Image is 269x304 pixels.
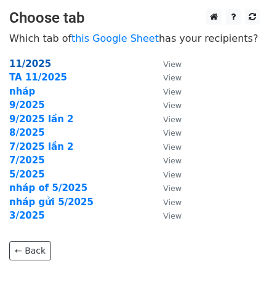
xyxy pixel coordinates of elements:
[151,86,182,97] a: View
[9,127,45,138] a: 8/2025
[163,101,182,110] small: View
[163,170,182,179] small: View
[163,211,182,220] small: View
[9,99,45,111] a: 9/2025
[9,241,51,260] a: ← Back
[9,72,67,83] a: TA 11/2025
[9,155,45,166] a: 7/2025
[9,169,45,180] a: 5/2025
[9,58,51,69] a: 11/2025
[9,114,74,125] a: 9/2025 lần 2
[9,182,87,193] a: nháp of 5/2025
[151,169,182,180] a: View
[151,182,182,193] a: View
[151,141,182,152] a: View
[163,128,182,138] small: View
[151,99,182,111] a: View
[71,33,159,44] a: this Google Sheet
[151,58,182,69] a: View
[163,115,182,124] small: View
[163,156,182,165] small: View
[163,198,182,207] small: View
[163,73,182,82] small: View
[9,210,45,221] a: 3/2025
[151,72,182,83] a: View
[163,142,182,152] small: View
[9,32,260,45] p: Which tab of has your recipients?
[151,114,182,125] a: View
[9,197,94,208] a: nháp gửi 5/2025
[163,184,182,193] small: View
[151,155,182,166] a: View
[151,197,182,208] a: View
[9,9,260,27] h3: Choose tab
[207,245,269,304] iframe: Chat Widget
[163,87,182,96] small: View
[163,60,182,69] small: View
[151,127,182,138] a: View
[9,141,74,152] a: 7/2025 lần 2
[151,210,182,221] a: View
[9,86,35,97] a: nháp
